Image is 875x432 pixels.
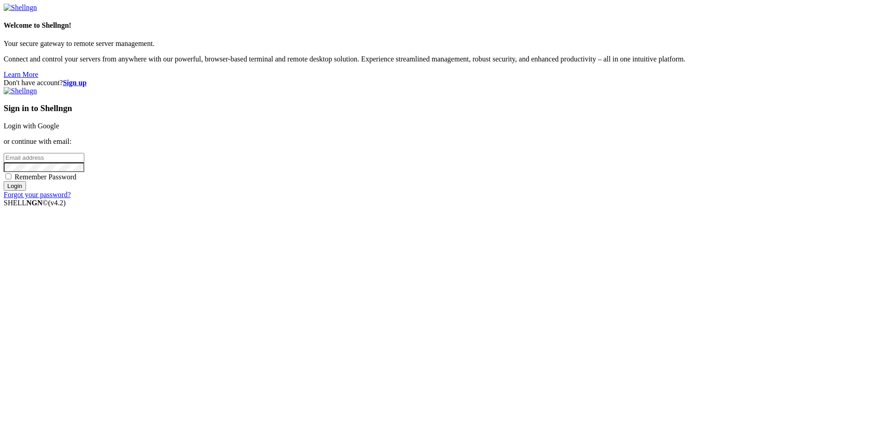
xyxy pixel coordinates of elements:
a: Learn More [4,71,38,78]
input: Email address [4,153,84,163]
span: 4.2.0 [48,199,66,207]
span: SHELL © [4,199,66,207]
img: Shellngn [4,87,37,95]
a: Sign up [63,79,87,86]
h4: Welcome to Shellngn! [4,21,871,30]
span: Remember Password [15,173,77,181]
img: Shellngn [4,4,37,12]
p: or continue with email: [4,137,871,146]
a: Forgot your password? [4,191,71,198]
p: Your secure gateway to remote server management. [4,40,871,48]
a: Login with Google [4,122,59,130]
h3: Sign in to Shellngn [4,103,871,113]
input: Login [4,181,26,191]
p: Connect and control your servers from anywhere with our powerful, browser-based terminal and remo... [4,55,871,63]
b: NGN [26,199,43,207]
div: Don't have account? [4,79,871,87]
input: Remember Password [5,173,11,179]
